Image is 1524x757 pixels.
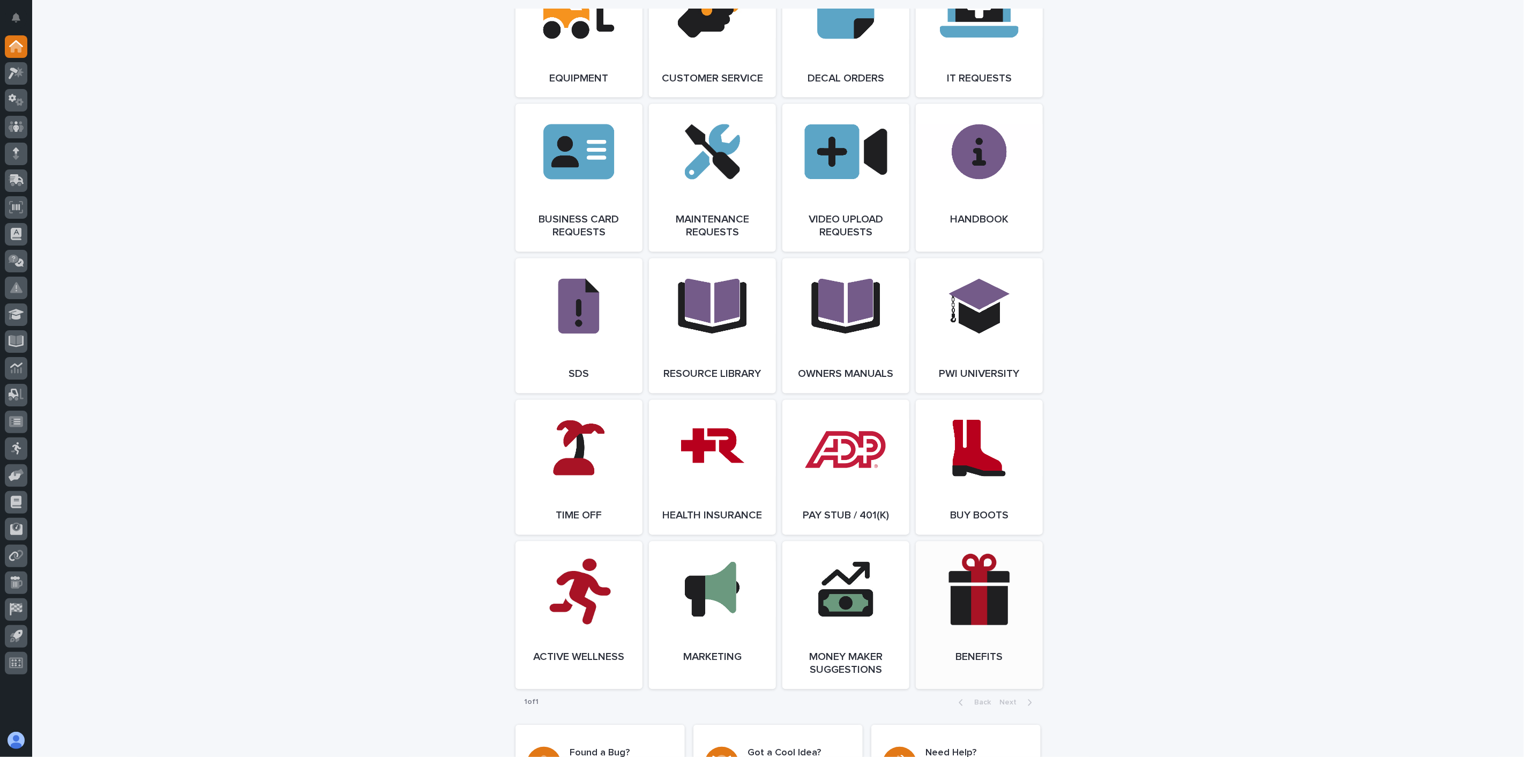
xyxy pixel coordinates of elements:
[995,698,1041,708] button: Next
[916,258,1043,394] a: PWI University
[916,541,1043,689] a: Benefits
[13,13,27,30] div: Notifications
[782,104,909,252] a: Video Upload Requests
[916,400,1043,535] a: Buy Boots
[999,699,1023,707] span: Next
[649,541,776,689] a: Marketing
[516,400,643,535] a: Time Off
[516,104,643,252] a: Business Card Requests
[649,400,776,535] a: Health Insurance
[782,258,909,394] a: Owners Manuals
[782,400,909,535] a: Pay Stub / 401(k)
[916,104,1043,252] a: Handbook
[516,258,643,394] a: SDS
[516,689,547,716] p: 1 of 1
[649,258,776,394] a: Resource Library
[649,104,776,252] a: Maintenance Requests
[968,699,991,707] span: Back
[5,729,27,752] button: users-avatar
[5,6,27,29] button: Notifications
[516,541,643,689] a: Active Wellness
[950,698,995,708] button: Back
[782,541,909,689] a: Money Maker Suggestions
